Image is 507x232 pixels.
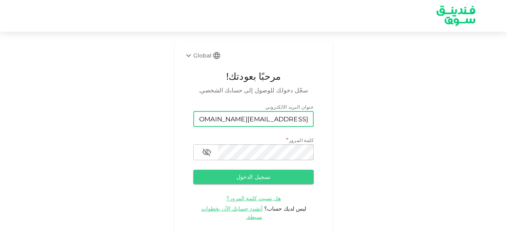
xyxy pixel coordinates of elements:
[193,170,314,184] button: تسجيل الدخول
[184,51,212,60] div: Global
[201,205,263,220] span: أنشئ حسابك الآن بخطوات بسيطة.
[264,205,306,212] span: ليس لديك حساب؟
[218,144,314,160] input: password
[265,104,314,110] span: عنوان البريد الالكتروني
[426,0,486,31] img: logo
[289,137,314,143] span: كلمة المرور
[193,111,314,127] input: email
[193,69,314,84] span: مرحبًا بعودتك!
[227,194,281,202] a: هل نسيت كلمة المرور؟
[193,86,314,95] span: سجّل دخولك للوصول إلى حسابك الشخصي.
[433,0,479,31] a: logo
